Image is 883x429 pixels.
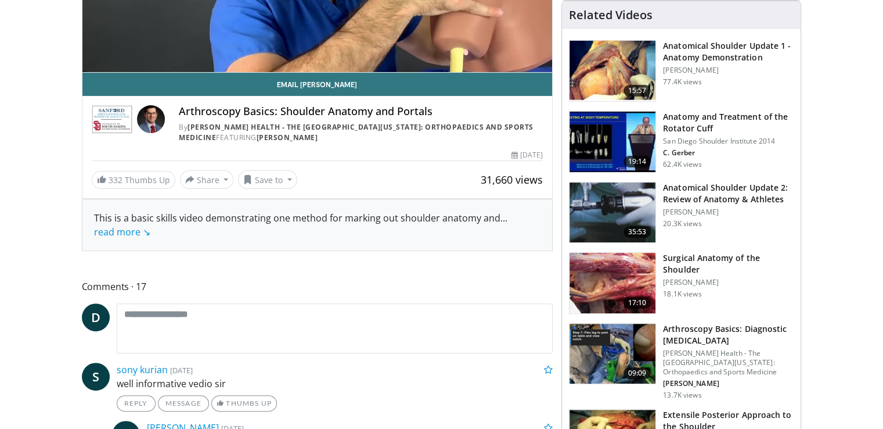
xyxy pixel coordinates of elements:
[663,148,794,158] p: C. Gerber
[570,41,655,101] img: laj_3.png.150x105_q85_crop-smart_upscale.jpg
[569,323,794,400] a: 09:09 Arthroscopy Basics: Diagnostic [MEDICAL_DATA] [PERSON_NAME] Health - The [GEOGRAPHIC_DATA][...
[663,160,701,169] p: 62.4K views
[569,252,794,314] a: 17:10 Surgical Anatomy of the Shoulder [PERSON_NAME] 18.1K views
[663,391,701,400] p: 13.7K views
[82,279,553,294] span: Comments 17
[117,363,168,376] a: sony kurian
[663,278,794,287] p: [PERSON_NAME]
[481,173,543,187] span: 31,660 views
[94,226,150,238] a: read more ↘
[570,112,655,172] img: 58008271-3059-4eea-87a5-8726eb53a503.150x105_q85_crop-smart_upscale.jpg
[570,253,655,313] img: 306176_0003_1.png.150x105_q85_crop-smart_upscale.jpg
[663,182,794,205] h3: Anatomical Shoulder Update 2: Review of Anatomy & Athletes
[569,182,794,244] a: 35:53 Anatomical Shoulder Update 2: Review of Anatomy & Athletes [PERSON_NAME] 20.3K views
[211,395,277,412] a: Thumbs Up
[179,122,534,142] a: [PERSON_NAME] Health - The [GEOGRAPHIC_DATA][US_STATE]: Orthopaedics and Sports Medicine
[511,150,543,160] div: [DATE]
[179,122,543,143] div: By FEATURING
[92,105,133,133] img: Sanford Health - The University of South Dakota School of Medicine: Orthopaedics and Sports Medicine
[663,323,794,346] h3: Arthroscopy Basics: Diagnostic [MEDICAL_DATA]
[257,133,318,142] a: [PERSON_NAME]
[180,170,234,189] button: Share
[109,174,122,185] span: 332
[663,137,794,146] p: San Diego Shoulder Institute 2014
[570,183,655,243] img: 49076_0000_3.png.150x105_q85_crop-smart_upscale.jpg
[623,85,651,96] span: 15:57
[82,303,110,331] a: D
[117,377,553,391] p: well informative vedio sir
[569,40,794,102] a: 15:57 Anatomical Shoulder Update 1 - Anatomy Demonstration [PERSON_NAME] 77.4K views
[570,324,655,384] img: 80b9674e-700f-42d5-95ff-2772df9e177e.jpeg.150x105_q85_crop-smart_upscale.jpg
[663,289,701,299] p: 18.1K views
[623,156,651,167] span: 19:14
[663,111,794,134] h3: Anatomy and Treatment of the Rotator Cuff
[569,111,794,173] a: 19:14 Anatomy and Treatment of the Rotator Cuff San Diego Shoulder Institute 2014 C. Gerber 62.4K...
[623,226,651,238] span: 35:53
[569,8,653,22] h4: Related Videos
[663,77,701,87] p: 77.4K views
[158,395,209,412] a: Message
[623,297,651,309] span: 17:10
[92,171,175,189] a: 332 Thumbs Up
[663,252,794,276] h3: Surgical Anatomy of the Shoulder
[663,379,794,388] p: [PERSON_NAME]
[663,40,794,63] h3: Anatomical Shoulder Update 1 - Anatomy Demonstration
[663,349,794,377] p: [PERSON_NAME] Health - The [GEOGRAPHIC_DATA][US_STATE]: Orthopaedics and Sports Medicine
[663,66,794,75] p: [PERSON_NAME]
[179,105,543,118] h4: Arthroscopy Basics: Shoulder Anatomy and Portals
[663,208,794,217] p: [PERSON_NAME]
[170,365,193,376] small: [DATE]
[117,395,156,412] a: Reply
[94,211,541,239] div: This is a basic skills video demonstrating one method for marking out shoulder anatomy and
[663,219,701,228] p: 20.3K views
[238,170,297,189] button: Save to
[623,367,651,379] span: 09:09
[82,73,553,96] a: Email [PERSON_NAME]
[94,212,507,238] span: ...
[82,363,110,391] a: S
[137,105,165,133] img: Avatar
